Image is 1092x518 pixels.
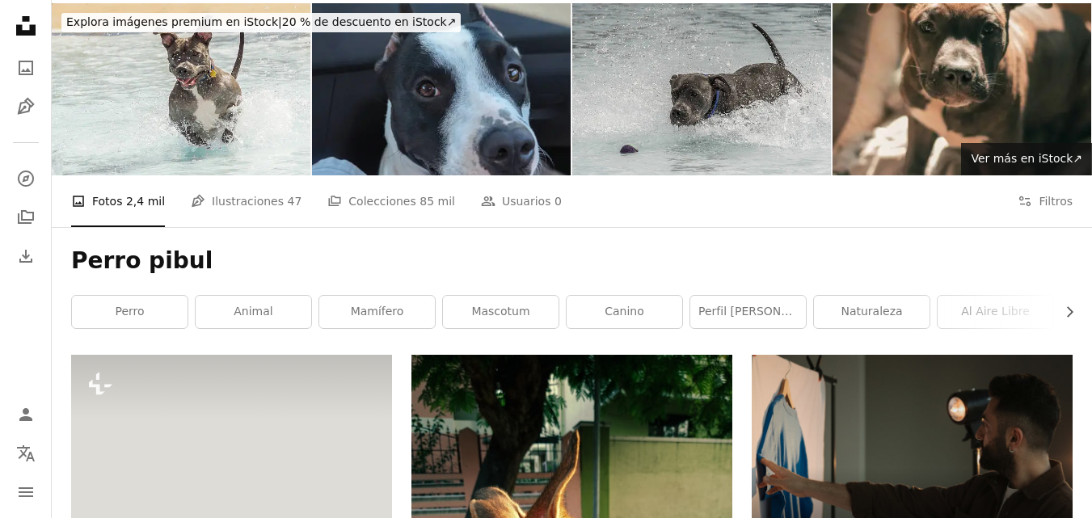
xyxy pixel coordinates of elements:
a: animal [196,296,311,328]
a: naturaleza [814,296,930,328]
a: mamífero [319,296,435,328]
span: Explora imágenes premium en iStock | [66,15,282,28]
a: Ver más en iStock↗ [961,143,1092,175]
span: 85 mil [420,192,455,210]
button: Menú [10,476,42,508]
button: Idioma [10,437,42,470]
span: 0 [554,192,562,210]
a: Historial de descargas [10,240,42,272]
span: 20 % de descuento en iStock ↗ [66,15,456,28]
img: Pitbul juguetón [312,3,571,175]
a: Ilustraciones [10,91,42,123]
a: perro [72,296,188,328]
a: Colecciones 85 mil [327,175,455,227]
a: Explorar [10,162,42,195]
span: 47 [287,192,301,210]
a: Colecciones [10,201,42,234]
button: desplazar lista a la derecha [1055,296,1073,328]
a: al aire libre [938,296,1053,328]
h1: Perro pibul [71,246,1073,276]
a: Usuarios 0 [481,175,562,227]
a: Inicio — Unsplash [10,10,42,45]
img: Imagen de un cachorro de pitbul de 3 meses mirando a camara [833,3,1091,175]
span: Ver más en iStock ↗ [971,152,1082,165]
a: mascotum [443,296,559,328]
img: Pitbul corriendo en el agua [52,3,310,175]
a: canino [567,296,682,328]
a: Ilustraciones 47 [191,175,301,227]
button: Filtros [1018,175,1073,227]
a: Fotos [10,52,42,84]
a: Explora imágenes premium en iStock|20 % de descuento en iStock↗ [52,3,470,42]
a: Iniciar sesión / Registrarse [10,398,42,431]
img: Pitbul perro en el agua [572,3,831,175]
a: Perfil [PERSON_NAME] [690,296,806,328]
